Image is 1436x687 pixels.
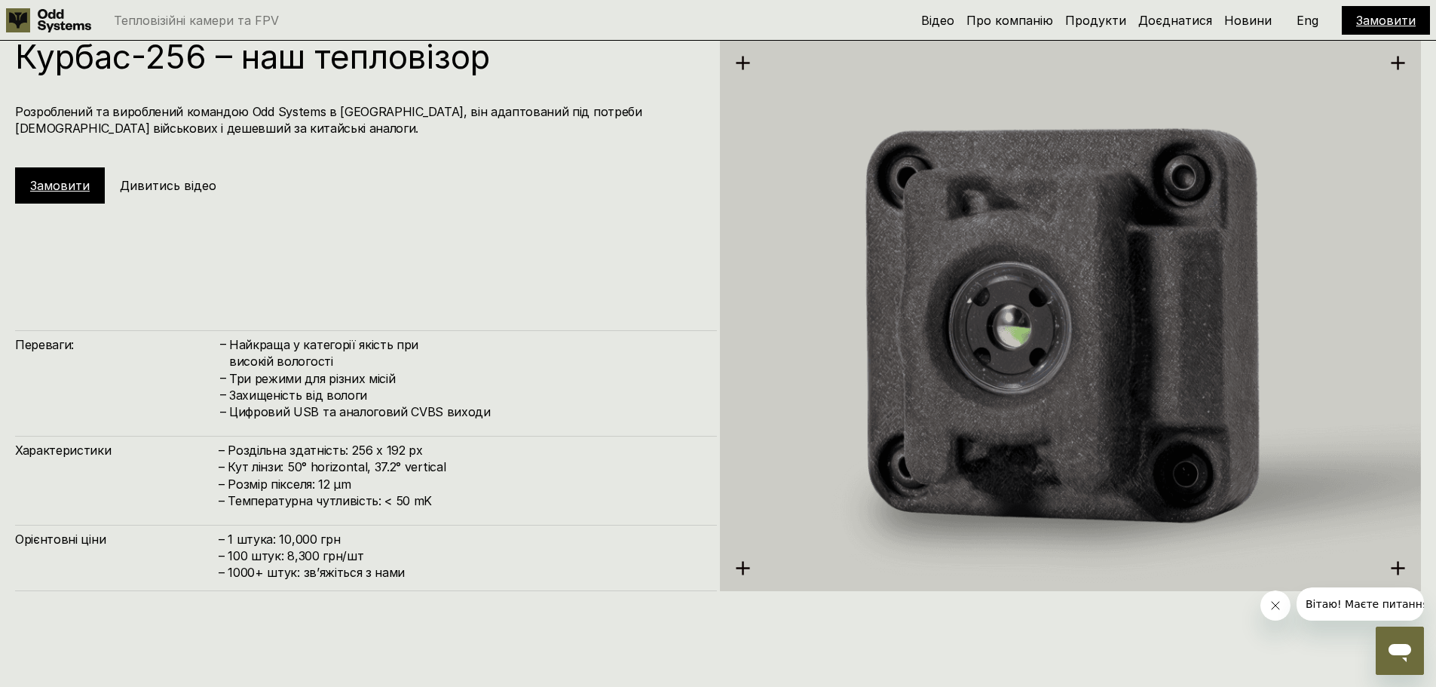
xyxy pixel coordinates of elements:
[229,387,702,403] h4: Захищеність від вологи
[229,336,702,370] h4: Найкраща у категорії якість при високій вологості
[1297,14,1318,26] p: Eng
[921,13,954,28] a: Відео
[15,103,702,137] h4: Розроблений та вироблений командою Odd Systems в [GEOGRAPHIC_DATA], він адаптований під потреби [...
[1297,587,1424,621] iframe: Повідомлення від компанії
[966,13,1053,28] a: Про компанію
[9,11,138,23] span: Вітаю! Маєте питання?
[15,531,219,547] h4: Орієнтовні ціни
[1065,13,1126,28] a: Продукти
[1224,13,1272,28] a: Новини
[120,177,216,194] h5: Дивитись відео
[219,565,405,580] span: – ⁠1000+ штук: звʼяжіться з нами
[1376,627,1424,675] iframe: Кнопка для запуску вікна повідомлень
[30,178,90,193] a: Замовити
[219,442,702,510] h4: – Роздільна здатність: 256 x 192 px – Кут лінзи: 50° horizontal, 37.2° vertical – Розмір пікселя:...
[15,336,219,353] h4: Переваги:
[1260,590,1291,621] iframe: Закрити повідомлення
[229,370,702,387] h4: Три режими для різних місій
[1356,13,1416,28] a: Замовити
[1138,13,1212,28] a: Доєднатися
[229,403,702,420] h4: Цифровий USB та аналоговий CVBS виходи
[114,14,279,26] p: Тепловізійні камери та FPV
[15,40,702,73] h1: Курбас-256 – наш тепловізор
[220,386,226,403] h4: –
[220,403,226,419] h4: –
[15,442,219,459] h4: Характеристики
[220,370,226,386] h4: –
[220,336,226,352] h4: –
[219,531,702,581] h4: – 1 штука: 10,000 грн – 100 штук: 8,300 грн/шт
